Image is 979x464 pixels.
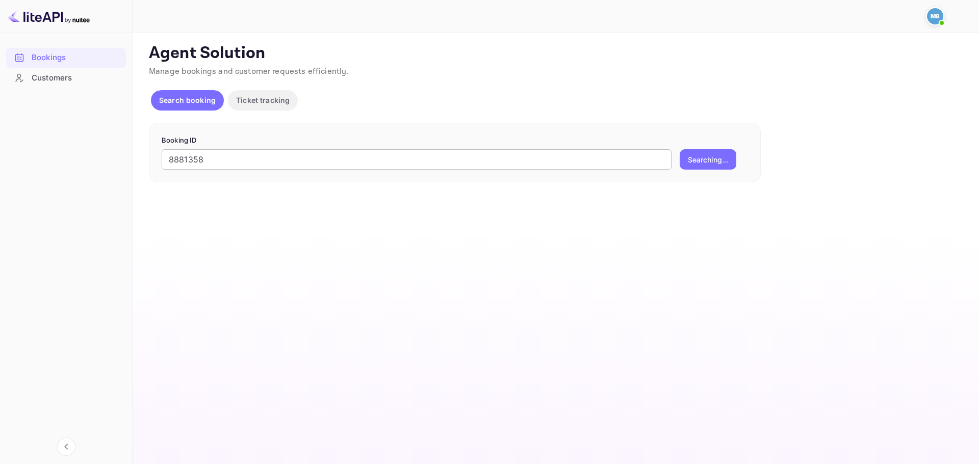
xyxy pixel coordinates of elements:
div: Customers [6,68,126,88]
p: Booking ID [162,135,748,146]
p: Ticket tracking [236,95,290,105]
img: LiteAPI logo [8,8,90,24]
a: Customers [6,68,126,87]
a: Bookings [6,48,126,67]
div: Customers [32,72,121,84]
input: Enter Booking ID (e.g., 63782194) [162,149,672,170]
p: Agent Solution [149,43,961,64]
div: Bookings [6,48,126,68]
button: Collapse navigation [57,438,75,456]
span: Manage bookings and customer requests efficiently. [149,66,349,77]
button: Searching... [680,149,736,170]
p: Search booking [159,95,216,105]
img: Mohcine Belkhir [927,8,943,24]
div: Bookings [32,52,121,64]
